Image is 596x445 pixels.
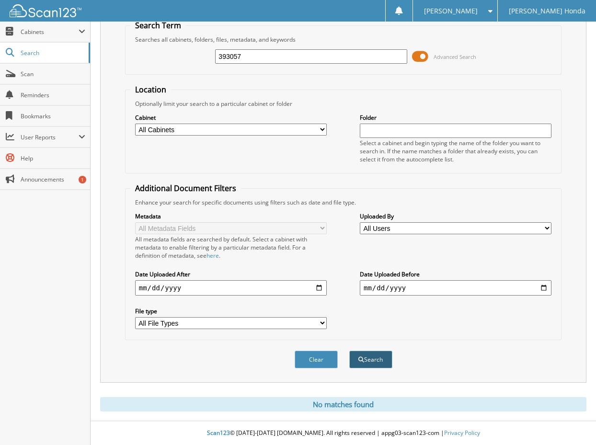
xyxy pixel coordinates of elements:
input: end [360,280,551,296]
legend: Additional Document Filters [130,183,241,194]
span: Announcements [21,175,85,183]
div: © [DATE]-[DATE] [DOMAIN_NAME]. All rights reserved | appg03-scan123-com | [91,422,596,445]
div: Select a cabinet and begin typing the name of the folder you want to search in. If the name match... [360,139,551,163]
span: Cabinets [21,28,79,36]
button: Search [349,351,392,368]
div: Optionally limit your search to a particular cabinet or folder [130,100,557,108]
legend: Search Term [130,20,186,31]
span: [PERSON_NAME] [424,8,478,14]
a: Privacy Policy [444,429,480,437]
label: Date Uploaded Before [360,270,551,278]
span: Search [21,49,84,57]
label: File type [135,307,327,315]
button: Clear [295,351,338,368]
div: No matches found [100,397,586,411]
div: Searches all cabinets, folders, files, metadata, and keywords [130,35,557,44]
span: Bookmarks [21,112,85,120]
label: Uploaded By [360,212,551,220]
label: Date Uploaded After [135,270,327,278]
div: 1 [79,176,86,183]
span: Help [21,154,85,162]
span: Advanced Search [434,53,476,60]
span: Scan [21,70,85,78]
label: Metadata [135,212,327,220]
a: here [206,251,219,260]
div: All metadata fields are searched by default. Select a cabinet with metadata to enable filtering b... [135,235,327,260]
span: Reminders [21,91,85,99]
span: [PERSON_NAME] Honda [509,8,585,14]
label: Cabinet [135,114,327,122]
legend: Location [130,84,171,95]
input: start [135,280,327,296]
img: scan123-logo-white.svg [10,4,81,17]
span: Scan123 [207,429,230,437]
div: Enhance your search for specific documents using filters such as date and file type. [130,198,557,206]
span: User Reports [21,133,79,141]
label: Folder [360,114,551,122]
